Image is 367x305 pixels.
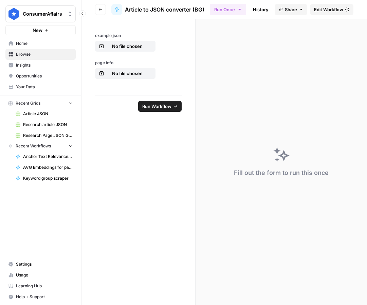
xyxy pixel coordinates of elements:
[16,73,73,79] span: Opportunities
[23,164,73,171] span: AVG Embeddings for page and Target Keyword
[23,11,64,17] span: ConsumerAffairs
[13,173,76,184] a: Keyword group scraper
[210,4,246,15] button: Run Once
[138,101,182,112] button: Run Workflow
[95,60,182,66] label: page info
[249,4,273,15] a: History
[106,70,149,77] p: No file chosen
[16,84,73,90] span: Your Data
[142,103,171,110] span: Run Workflow
[5,60,76,71] a: Insights
[111,4,204,15] a: Article to JSON converter (BG)
[16,294,73,300] span: Help + Support
[5,98,76,108] button: Recent Grids
[8,8,20,20] img: ConsumerAffairs Logo
[106,43,149,50] p: No file chosen
[13,130,76,141] a: Research Page JSON Generator ([PERSON_NAME])
[285,6,297,13] span: Share
[5,5,76,22] button: Workspace: ConsumerAffairs
[5,38,76,49] a: Home
[16,272,73,278] span: Usage
[314,6,343,13] span: Edit Workflow
[5,270,76,281] a: Usage
[23,122,73,128] span: Research article JSON
[5,49,76,60] a: Browse
[16,283,73,289] span: Learning Hub
[16,40,73,47] span: Home
[5,82,76,92] a: Your Data
[23,154,73,160] span: Anchor Text Relevance Checker
[234,168,329,178] div: Fill out the form to run this once
[16,62,73,68] span: Insights
[125,5,204,14] span: Article to JSON converter (BG)
[16,51,73,57] span: Browse
[16,261,73,267] span: Settings
[23,132,73,139] span: Research Page JSON Generator ([PERSON_NAME])
[310,4,353,15] a: Edit Workflow
[13,108,76,119] a: Article JSON
[5,259,76,270] a: Settings
[33,27,42,34] span: New
[5,71,76,82] a: Opportunities
[5,141,76,151] button: Recent Workflows
[95,41,155,52] button: No file chosen
[13,119,76,130] a: Research article JSON
[5,25,76,35] button: New
[16,100,40,106] span: Recent Grids
[16,143,51,149] span: Recent Workflows
[275,4,307,15] button: Share
[95,33,182,39] label: example json
[13,151,76,162] a: Anchor Text Relevance Checker
[5,281,76,291] a: Learning Hub
[23,175,73,181] span: Keyword group scraper
[5,291,76,302] button: Help + Support
[13,162,76,173] a: AVG Embeddings for page and Target Keyword
[23,111,73,117] span: Article JSON
[95,68,155,79] button: No file chosen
